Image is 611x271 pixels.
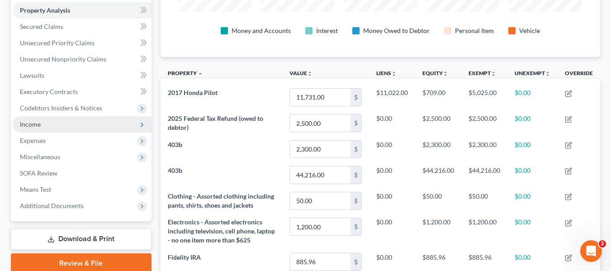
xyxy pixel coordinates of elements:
i: unfold_more [391,71,397,76]
span: Means Test [20,185,51,193]
a: Lawsuits [13,67,152,84]
i: expand_less [198,71,203,76]
td: $0.00 [507,110,558,136]
span: Unsecured Nonpriority Claims [20,55,106,63]
td: $0.00 [507,84,558,110]
a: Liensunfold_more [376,70,397,76]
div: $ [350,166,361,184]
a: Property Analysis [13,2,152,19]
td: $0.00 [369,162,415,188]
input: 0.00 [290,114,350,132]
input: 0.00 [290,192,350,209]
td: $1,200.00 [415,214,461,249]
td: $2,300.00 [415,136,461,162]
span: SOFA Review [20,169,57,177]
a: Exemptunfold_more [469,70,496,76]
iframe: Intercom live chat [580,240,602,262]
span: Miscellaneous [20,153,60,161]
span: 2017 Honda Pilot [168,89,218,96]
i: unfold_more [443,71,448,76]
span: Fidelity IRA [168,253,201,261]
td: $44,216.00 [461,162,507,188]
i: unfold_more [545,71,550,76]
td: $0.00 [369,188,415,214]
a: Unsecured Priority Claims [13,35,152,51]
td: $2,500.00 [461,110,507,136]
td: $0.00 [507,214,558,249]
td: $0.00 [507,162,558,188]
input: 0.00 [290,166,350,184]
a: Secured Claims [13,19,152,35]
a: Property expand_less [168,70,203,76]
td: $44,216.00 [415,162,461,188]
td: $5,025.00 [461,84,507,110]
td: $2,300.00 [461,136,507,162]
span: Property Analysis [20,6,70,14]
div: Money Owed to Debtor [363,26,430,35]
span: 403b [168,141,182,148]
th: Override [558,64,600,85]
input: 0.00 [290,218,350,235]
span: Secured Claims [20,23,63,30]
input: 0.00 [290,253,350,271]
a: Equityunfold_more [422,70,448,76]
a: SOFA Review [13,165,152,181]
td: $0.00 [507,136,558,162]
div: $ [350,114,361,132]
td: $11,022.00 [369,84,415,110]
a: Unexemptunfold_more [515,70,550,76]
div: $ [350,141,361,158]
td: $0.00 [369,110,415,136]
td: $50.00 [461,188,507,214]
span: Additional Documents [20,202,84,209]
span: 2 [599,240,606,247]
td: $0.00 [369,136,415,162]
span: Codebtors Insiders & Notices [20,104,102,112]
div: $ [350,218,361,235]
td: $1,200.00 [461,214,507,249]
i: unfold_more [307,71,313,76]
td: $709.00 [415,84,461,110]
span: Expenses [20,137,46,144]
span: Clothing - Assorted clothing including pants, shirts, shoes and jackets [168,192,274,209]
div: Money and Accounts [232,26,291,35]
a: Executory Contracts [13,84,152,100]
div: Vehicle [519,26,540,35]
a: Unsecured Nonpriority Claims [13,51,152,67]
div: Personal Item [455,26,494,35]
span: Executory Contracts [20,88,78,95]
span: Electronics - Assorted electronics including television, cell phone, laptop - no one item more th... [168,218,275,244]
a: Valueunfold_more [289,70,313,76]
td: $0.00 [507,188,558,214]
td: $0.00 [369,214,415,249]
input: 0.00 [290,89,350,106]
div: Interest [316,26,338,35]
span: 2025 Federal Tax Refund (owed to debtor) [168,114,263,131]
span: Income [20,120,41,128]
div: $ [350,253,361,271]
span: 403b [168,166,182,174]
td: $50.00 [415,188,461,214]
div: $ [350,89,361,106]
span: Lawsuits [20,71,44,79]
span: Unsecured Priority Claims [20,39,95,47]
div: $ [350,192,361,209]
a: Download & Print [11,228,152,250]
i: unfold_more [491,71,496,76]
input: 0.00 [290,141,350,158]
td: $2,500.00 [415,110,461,136]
